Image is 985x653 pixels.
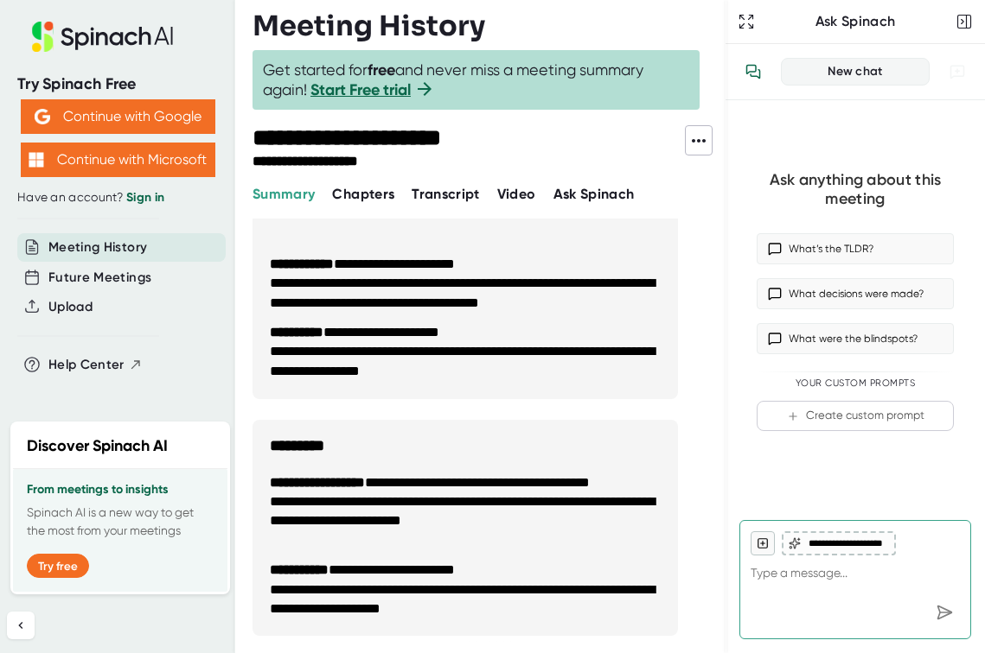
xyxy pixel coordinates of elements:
[929,597,960,628] div: Send message
[253,186,315,202] span: Summary
[27,483,214,497] h3: From meetings to insights
[757,170,954,209] div: Ask anything about this meeting
[27,434,168,458] h2: Discover Spinach AI
[952,10,976,34] button: Close conversation sidebar
[48,355,143,375] button: Help Center
[17,74,218,94] div: Try Spinach Free
[35,109,50,124] img: Aehbyd4JwY73AAAAAElFTkSuQmCC
[757,278,954,309] button: What decisions were made?
[48,268,151,288] button: Future Meetings
[17,190,218,206] div: Have an account?
[7,612,35,639] button: Collapse sidebar
[27,504,214,540] p: Spinach AI is a new way to get the most from your meetings
[757,323,954,354] button: What were the blindspots?
[21,99,215,134] button: Continue with Google
[48,297,93,317] button: Upload
[757,401,954,431] button: Create custom prompt
[27,554,89,578] button: Try free
[792,64,918,79] div: New chat
[253,10,485,42] h3: Meeting History
[48,238,147,257] button: Meeting History
[412,186,480,202] span: Transcript
[734,10,758,34] button: Expand to Ask Spinach page
[758,13,952,30] div: Ask Spinach
[553,186,635,202] span: Ask Spinach
[736,54,771,89] button: View conversation history
[48,355,125,375] span: Help Center
[497,184,536,205] button: Video
[553,184,635,205] button: Ask Spinach
[497,186,536,202] span: Video
[126,190,164,205] a: Sign in
[757,377,954,390] div: Your Custom Prompts
[263,60,689,99] span: Get started for and never miss a meeting summary again!
[412,184,480,205] button: Transcript
[310,80,411,99] a: Start Free trial
[332,186,394,202] span: Chapters
[253,184,315,205] button: Summary
[21,143,215,177] button: Continue with Microsoft
[368,60,395,79] b: free
[332,184,394,205] button: Chapters
[757,233,954,264] button: What’s the TLDR?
